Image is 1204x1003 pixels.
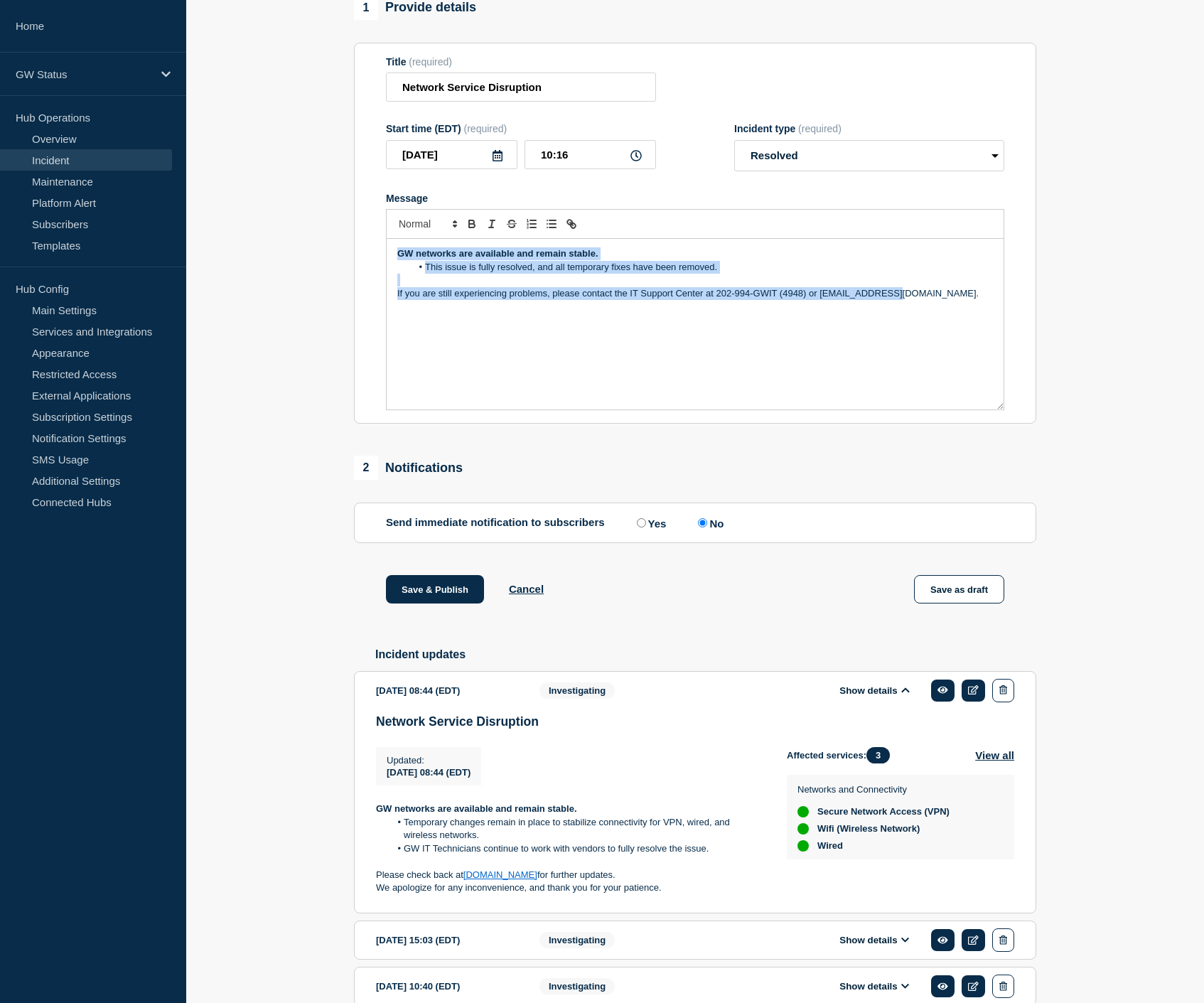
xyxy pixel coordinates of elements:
div: Notifications [354,456,463,480]
button: Show details [835,685,913,697]
p: Networks and Connectivity [797,784,950,795]
span: (required) [409,56,452,68]
div: up [797,840,809,852]
p: If you are still experiencing problems, please contact the IT Support Center at 202-994-GWIT (494... [397,287,993,300]
div: Send immediate notification to subscribers [386,516,1004,530]
input: No [698,518,707,527]
p: Send immediate notification to subscribers [386,516,605,530]
p: We apologize for any inconvenience, and thank you for your patience. [376,881,764,894]
span: 2 [354,456,378,480]
div: Start time (EDT) [386,123,656,134]
span: (required) [464,123,507,134]
span: 3 [866,747,890,763]
button: Toggle strikethrough text [502,215,522,232]
div: Incident type [734,123,1004,134]
span: [DATE] 08:44 (EDT) [387,767,471,778]
button: View all [975,747,1014,763]
span: Investigating [539,932,615,948]
span: (required) [798,123,842,134]
span: Wifi (Wireless Network) [817,823,920,835]
span: Investigating [539,682,615,699]
button: Toggle bold text [462,215,482,232]
button: Show details [835,934,913,946]
button: Toggle italic text [482,215,502,232]
input: Yes [637,518,646,527]
p: GW Status [16,68,152,80]
p: Updated : [387,755,471,766]
p: Please check back at for further updates. [376,869,764,881]
label: Yes [633,516,667,530]
input: Title [386,73,656,102]
div: up [797,806,809,817]
button: Save as draft [914,575,1004,604]
div: Message [386,193,1004,204]
div: [DATE] 08:44 (EDT) [376,679,518,702]
span: Font size [392,215,462,232]
button: Cancel [509,583,544,595]
button: Toggle bulleted list [542,215,561,232]
li: Temporary changes remain in place to stabilize connectivity for VPN, wired, and wireless networks. [390,816,765,842]
strong: GW networks are available and remain stable. [376,803,577,814]
span: Affected services: [787,747,897,763]
li: This issue is fully resolved, and all temporary fixes have been removed. [412,261,994,274]
h3: Network Service Disruption [376,714,1014,729]
button: Show details [835,980,913,992]
span: Investigating [539,978,615,994]
div: up [797,823,809,835]
strong: GW networks are available and remain stable. [397,248,598,259]
input: YYYY-MM-DD [386,140,517,169]
select: Incident type [734,140,1004,171]
div: [DATE] 10:40 (EDT) [376,975,518,998]
label: No [694,516,724,530]
button: Toggle ordered list [522,215,542,232]
input: HH:MM [525,140,656,169]
div: Title [386,56,656,68]
li: GW IT Technicians continue to work with vendors to fully resolve the issue. [390,842,765,855]
h2: Incident updates [375,648,1036,661]
div: Message [387,239,1004,409]
span: Secure Network Access (VPN) [817,806,950,817]
a: [DOMAIN_NAME] [463,869,537,880]
div: [DATE] 15:03 (EDT) [376,928,518,952]
button: Save & Publish [386,575,484,604]
button: Toggle link [561,215,581,232]
span: Wired [817,840,843,852]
